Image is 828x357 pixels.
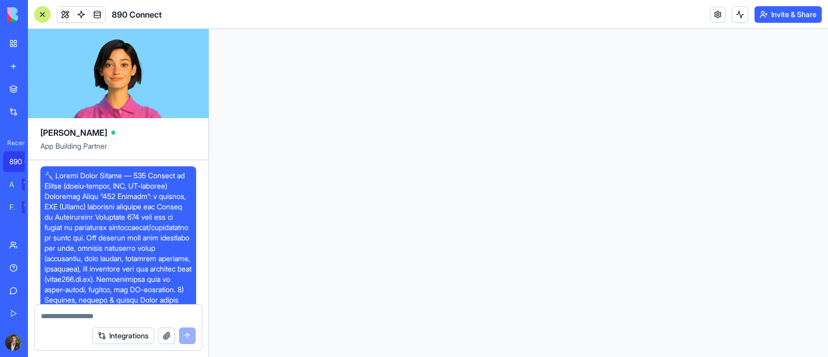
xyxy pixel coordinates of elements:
span: App Building Partner [40,141,196,160]
span: 890 Connect [112,8,162,21]
a: Feedback FormTRY [3,197,45,218]
button: Invite & Share [755,6,822,23]
div: AI Logo Generator [9,179,14,190]
span: [PERSON_NAME] [40,126,107,139]
button: Integrations [92,327,154,344]
div: Feedback Form [9,202,14,212]
img: logo [7,7,71,22]
a: AI Logo GeneratorTRY [3,174,45,195]
div: TRY [22,201,38,213]
div: 890 Connect [9,156,38,167]
div: TRY [22,178,38,191]
span: Recent [3,139,25,147]
a: 890 Connect [3,151,45,172]
img: ACg8ocJVQLntGIJvOu_x1g6PeykmXe9hrnGa0EeFFgjWaxEmuLEMy2mW=s96-c [5,334,22,351]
